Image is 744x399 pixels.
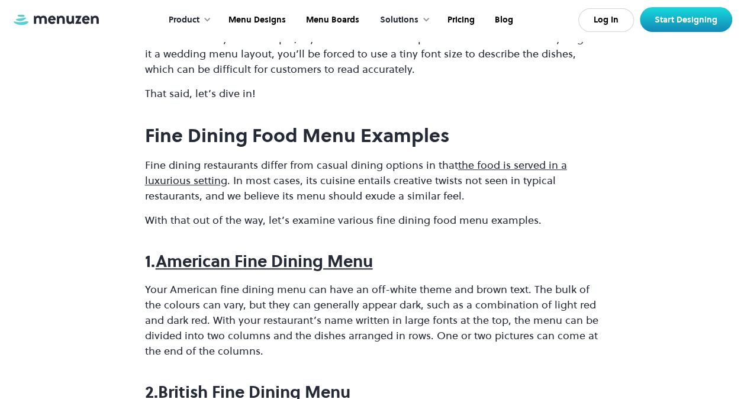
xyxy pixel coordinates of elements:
p: You should understand that using the wrong design/template for your food business can affect read... [145,15,600,77]
p: That said, let’s dive in! [145,86,600,101]
a: American Fine Dining Menu [156,250,373,272]
strong: Fine Dining Food Menu Examples [145,123,449,149]
p: Fine dining restaurants differ from casual dining options in that . In most cases, its cuisine en... [145,157,600,204]
a: Log In [578,8,634,32]
a: Start Designing [640,7,732,32]
div: Solutions [368,2,436,38]
strong: 1. [145,250,156,272]
a: Blog [484,2,522,38]
a: Menu Designs [217,2,295,38]
div: Solutions [380,14,418,27]
a: the food is served in a luxurious setting [145,157,567,188]
p: With that out of the way, let’s examine various fine dining food menu examples. [145,213,600,228]
a: Pricing [436,2,484,38]
a: Menu Boards [295,2,368,38]
div: Product [169,14,199,27]
div: Product [157,2,217,38]
p: Your American fine dining menu can have an off-white theme and brown text. The bulk of the colour... [145,282,600,359]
